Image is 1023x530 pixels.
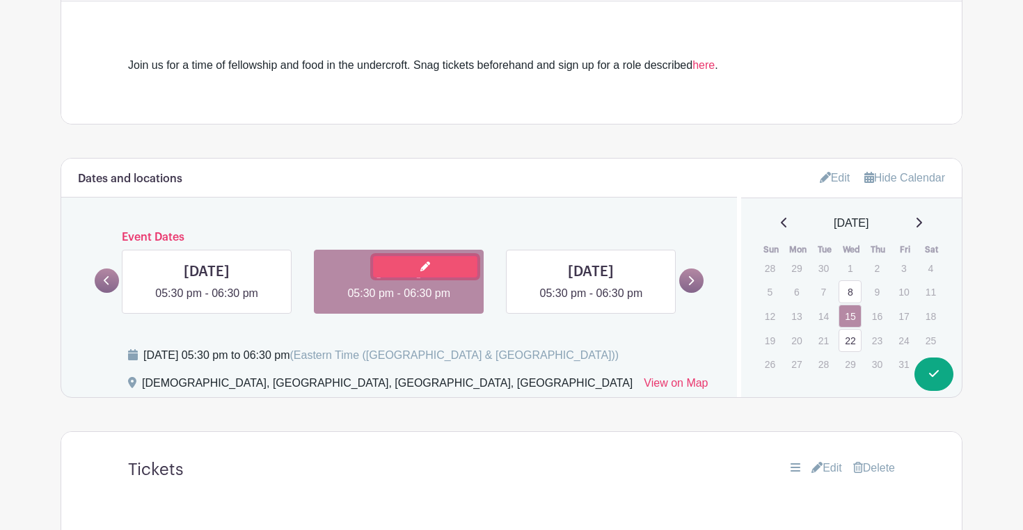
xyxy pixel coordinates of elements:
div: Join us for a time of fellowship and food in the undercroft. Snag tickets beforehand and sign up ... [128,57,895,74]
p: 7 [812,281,835,303]
p: 30 [866,353,889,375]
th: Mon [784,243,811,257]
a: 8 [839,280,862,303]
p: 10 [892,281,915,303]
a: View on Map [644,375,708,397]
span: [DATE] [834,215,869,232]
a: here [692,59,715,71]
p: 17 [892,305,915,327]
h6: Event Dates [119,231,679,244]
p: 25 [919,330,942,351]
p: 16 [866,305,889,327]
th: Sun [758,243,785,257]
p: 6 [785,281,808,303]
p: 28 [812,353,835,375]
h6: Dates and locations [78,172,182,186]
p: 9 [866,281,889,303]
p: 18 [919,305,942,327]
th: Thu [865,243,892,257]
p: 12 [759,305,782,327]
th: Sat [919,243,946,257]
p: 29 [785,257,808,279]
a: Edit [820,166,850,189]
p: 30 [812,257,835,279]
p: 26 [759,353,782,375]
div: [DATE] 05:30 pm to 06:30 pm [143,347,619,364]
p: 1 [919,353,942,375]
p: 13 [785,305,808,327]
p: 19 [759,330,782,351]
a: Delete [853,460,895,476]
th: Fri [891,243,919,257]
p: 24 [892,330,915,351]
p: 23 [866,330,889,351]
p: 11 [919,281,942,303]
p: 14 [812,305,835,327]
a: Edit [811,460,842,476]
p: 31 [892,353,915,375]
a: 15 [839,305,862,328]
th: Tue [811,243,839,257]
p: 1 [839,257,862,279]
div: [DEMOGRAPHIC_DATA], [GEOGRAPHIC_DATA], [GEOGRAPHIC_DATA], [GEOGRAPHIC_DATA] [142,375,633,397]
p: 5 [759,281,782,303]
p: 4 [919,257,942,279]
p: 3 [892,257,915,279]
p: 27 [785,353,808,375]
p: 2 [866,257,889,279]
a: 22 [839,329,862,352]
a: Hide Calendar [864,172,945,184]
p: 21 [812,330,835,351]
p: 28 [759,257,782,279]
span: (Eastern Time ([GEOGRAPHIC_DATA] & [GEOGRAPHIC_DATA])) [290,349,619,361]
p: 20 [785,330,808,351]
h4: Tickets [128,460,184,480]
p: 29 [839,353,862,375]
th: Wed [838,243,865,257]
